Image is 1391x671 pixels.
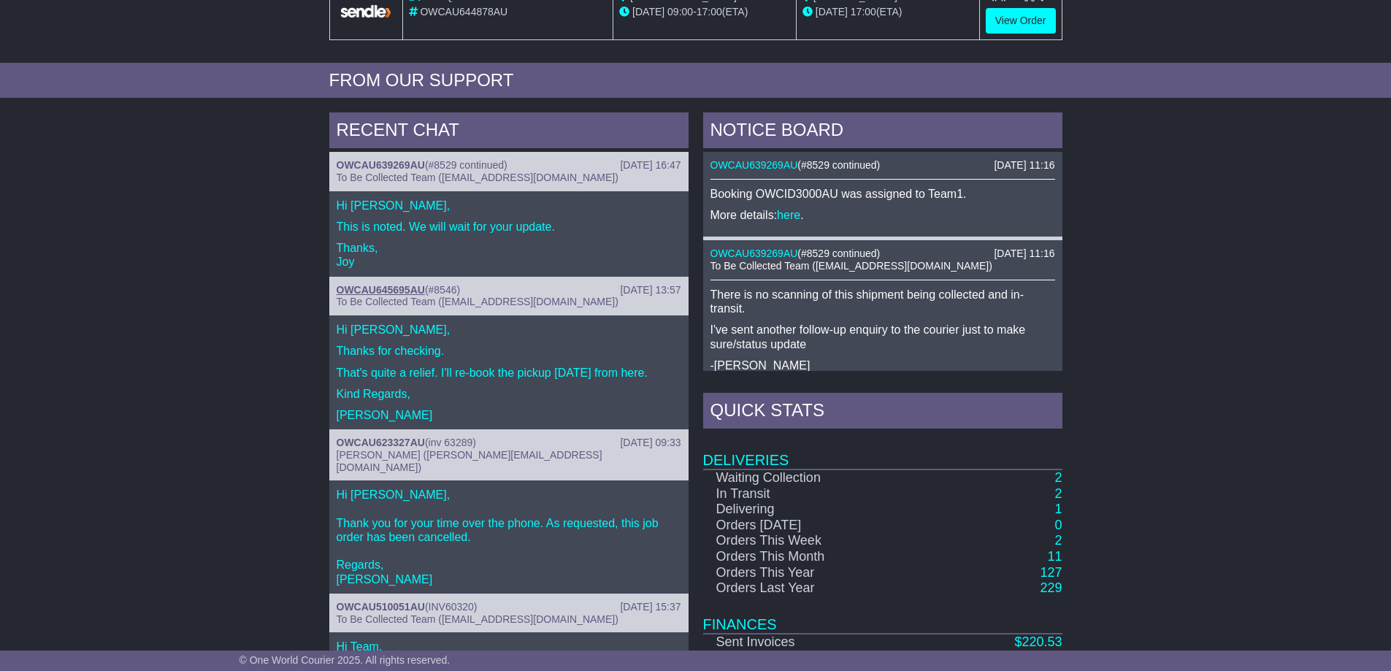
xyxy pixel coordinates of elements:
[703,393,1062,432] div: Quick Stats
[337,601,681,613] div: ( )
[337,323,681,337] p: Hi [PERSON_NAME],
[1054,502,1062,516] a: 1
[620,159,681,172] div: [DATE] 16:47
[816,6,848,18] span: [DATE]
[619,4,790,20] div: - (ETA)
[703,580,921,597] td: Orders Last Year
[420,6,507,18] span: OWCAU644878AU
[329,112,689,152] div: RECENT CHAT
[986,8,1056,34] a: View Order
[703,565,921,581] td: Orders This Year
[801,159,877,171] span: #8529 continued
[337,344,681,358] p: Thanks for checking.
[337,159,425,171] a: OWCAU639269AU
[851,6,876,18] span: 17:00
[329,70,1062,91] div: FROM OUR SUPPORT
[1054,486,1062,501] a: 2
[1040,580,1062,595] a: 229
[710,208,1055,222] p: More details: .
[429,284,457,296] span: #8546
[339,4,394,19] img: GetCarrierServiceLogo
[703,634,921,651] td: Sent Invoices
[337,220,681,234] p: This is noted. We will wait for your update.
[703,502,921,518] td: Delivering
[620,601,681,613] div: [DATE] 15:37
[337,488,681,586] p: Hi [PERSON_NAME], Thank you for your time over the phone. As requested, this job order has been c...
[802,4,973,20] div: (ETA)
[337,284,681,296] div: ( )
[703,469,921,486] td: Waiting Collection
[337,159,681,172] div: ( )
[710,358,1055,372] p: -[PERSON_NAME]
[632,6,664,18] span: [DATE]
[1054,518,1062,532] a: 0
[703,549,921,565] td: Orders This Month
[1022,634,1062,649] span: 220.53
[703,597,1062,634] td: Finances
[710,260,992,272] span: To Be Collected Team ([EMAIL_ADDRESS][DOMAIN_NAME])
[703,486,921,502] td: In Transit
[994,159,1054,172] div: [DATE] 11:16
[1047,549,1062,564] a: 11
[337,199,681,212] p: Hi [PERSON_NAME],
[337,366,681,380] p: That's quite a relief. I'll re-book the pickup [DATE] from here.
[1054,533,1062,548] a: 2
[620,284,681,296] div: [DATE] 13:57
[337,408,681,422] p: [PERSON_NAME]
[337,640,681,653] p: Hi Team,
[703,518,921,534] td: Orders [DATE]
[620,437,681,449] div: [DATE] 09:33
[240,654,451,666] span: © One World Courier 2025. All rights reserved.
[710,248,1055,260] div: ( )
[710,323,1055,350] p: I've sent another follow-up enquiry to the courier just to make sure/status update
[1040,565,1062,580] a: 127
[429,159,505,171] span: #8529 continued
[710,248,798,259] a: OWCAU639269AU
[337,241,681,269] p: Thanks, Joy
[429,601,474,613] span: INV60320
[710,159,1055,172] div: ( )
[1014,634,1062,649] a: $220.53
[337,387,681,401] p: Kind Regards,
[801,248,877,259] span: #8529 continued
[429,437,473,448] span: inv 63289
[337,296,618,307] span: To Be Collected Team ([EMAIL_ADDRESS][DOMAIN_NAME])
[337,172,618,183] span: To Be Collected Team ([EMAIL_ADDRESS][DOMAIN_NAME])
[703,432,1062,469] td: Deliveries
[337,284,425,296] a: OWCAU645695AU
[667,6,693,18] span: 09:00
[994,248,1054,260] div: [DATE] 11:16
[777,209,800,221] a: here
[337,449,602,473] span: [PERSON_NAME] ([PERSON_NAME][EMAIL_ADDRESS][DOMAIN_NAME])
[703,112,1062,152] div: NOTICE BOARD
[710,288,1055,315] p: There is no scanning of this shipment being collected and in-transit.
[337,601,425,613] a: OWCAU510051AU
[337,613,618,625] span: To Be Collected Team ([EMAIL_ADDRESS][DOMAIN_NAME])
[1054,470,1062,485] a: 2
[697,6,722,18] span: 17:00
[710,187,1055,201] p: Booking OWCID3000AU was assigned to Team1.
[337,437,681,449] div: ( )
[337,437,425,448] a: OWCAU623327AU
[710,159,798,171] a: OWCAU639269AU
[703,533,921,549] td: Orders This Week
